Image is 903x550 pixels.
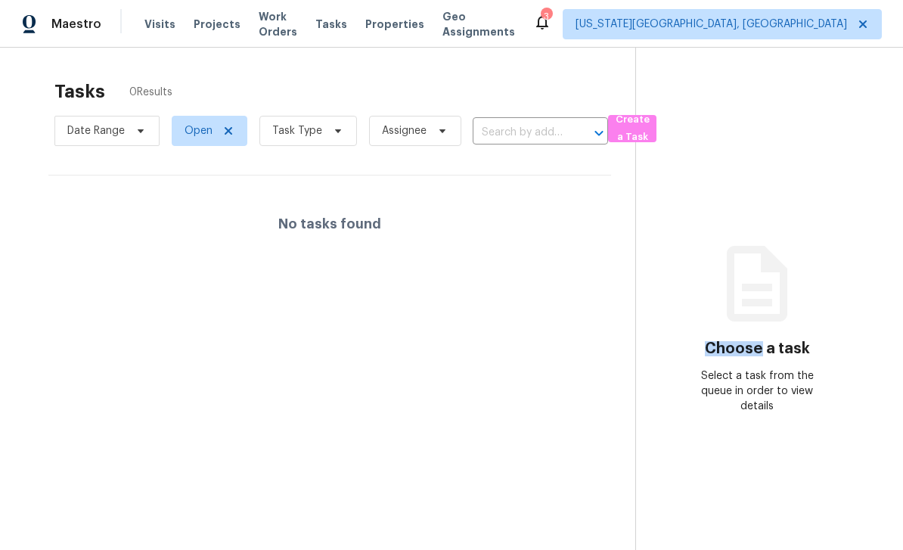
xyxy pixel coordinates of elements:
[473,121,566,144] input: Search by address
[129,85,172,100] span: 0 Results
[442,9,515,39] span: Geo Assignments
[51,17,101,32] span: Maestro
[365,17,424,32] span: Properties
[315,19,347,30] span: Tasks
[608,115,656,142] button: Create a Task
[259,9,297,39] span: Work Orders
[576,17,847,32] span: [US_STATE][GEOGRAPHIC_DATA], [GEOGRAPHIC_DATA]
[194,17,240,32] span: Projects
[272,123,322,138] span: Task Type
[382,123,427,138] span: Assignee
[54,84,105,99] h2: Tasks
[67,123,125,138] span: Date Range
[616,111,649,146] span: Create a Task
[278,216,381,231] h4: No tasks found
[185,123,213,138] span: Open
[705,341,810,356] h3: Choose a task
[541,9,551,24] div: 3
[697,368,818,414] div: Select a task from the queue in order to view details
[144,17,175,32] span: Visits
[588,123,610,144] button: Open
